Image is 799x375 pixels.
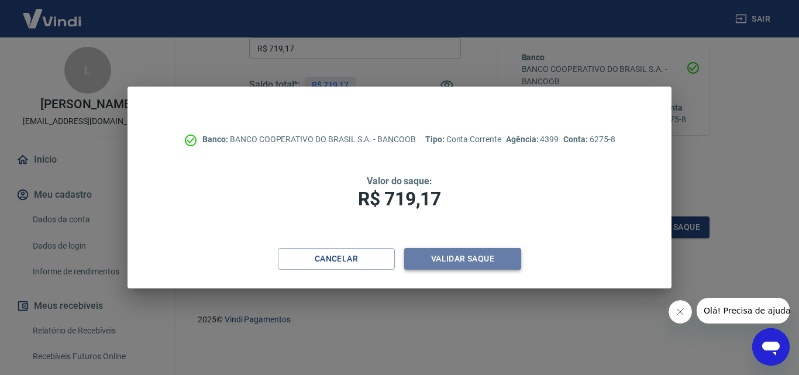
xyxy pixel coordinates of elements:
p: Conta Corrente [425,133,501,146]
span: Conta: [563,135,590,144]
span: Tipo: [425,135,446,144]
p: BANCO COOPERATIVO DO BRASIL S.A. - BANCOOB [202,133,416,146]
button: Validar saque [404,248,521,270]
iframe: Botão para abrir a janela de mensagens [752,328,790,366]
iframe: Mensagem da empresa [697,298,790,324]
span: Olá! Precisa de ajuda? [7,8,98,18]
p: 6275-8 [563,133,615,146]
span: Banco: [202,135,230,144]
span: R$ 719,17 [358,188,441,210]
span: Valor do saque: [367,176,432,187]
p: 4399 [506,133,559,146]
span: Agência: [506,135,540,144]
iframe: Fechar mensagem [669,300,692,324]
button: Cancelar [278,248,395,270]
